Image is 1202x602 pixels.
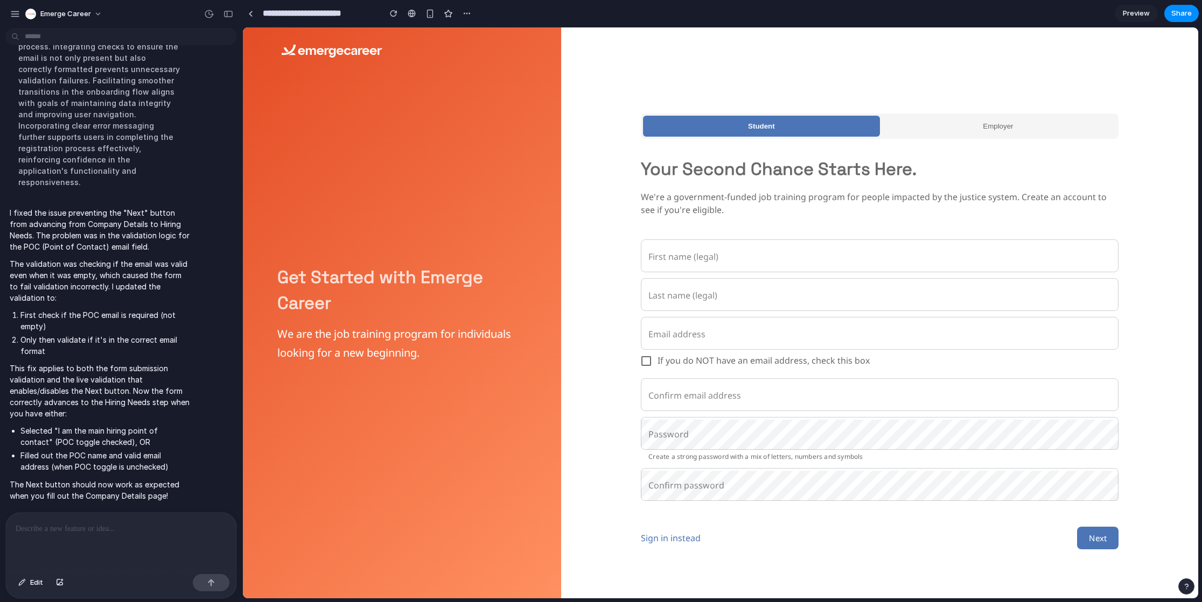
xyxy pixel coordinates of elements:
[1123,8,1150,19] span: Preview
[398,505,458,516] a: Sign in instead
[34,237,284,288] p: Get Started with Emerge Career
[10,1,190,194] div: Updating the validation logic for the POC email field is enhancing the overall user experience du...
[40,9,91,19] span: Emerge Career
[415,327,627,341] span: If you do NOT have an email address, check this box
[398,163,876,189] p: We're a government-funded job training program for people impacted by the justice system. Create ...
[10,258,190,303] p: The validation was checking if the email was valid even when it was empty, which caused the form ...
[740,95,770,103] span: Employer
[21,5,108,23] button: Emerge Career
[398,129,876,154] p: Your Second Chance Starts Here.
[10,479,190,501] p: The Next button should now work as expected when you fill out the Company Details page!
[20,425,190,448] li: Selected "I am the main hiring point of contact" (POC toggle checked), OR
[505,95,532,103] span: Student
[406,424,868,435] p: Create a strong password with a mix of letters, numbers and symbols
[1164,5,1199,22] button: Share
[20,450,190,472] li: Filled out the POC name and valid email address (when POC toggle is unchecked)
[637,88,874,109] button: Employer
[34,297,284,335] h6: We are the job training program for individuals looking for a new beginning.
[400,88,637,109] button: Student
[1171,8,1192,19] span: Share
[10,363,190,419] p: This fix applies to both the form submission validation and the live validation that enables/disa...
[20,334,190,357] li: Only then validate if it's in the correct email format
[1115,5,1158,22] a: Preview
[834,499,876,522] button: Next
[13,574,48,591] button: Edit
[10,207,190,252] p: I fixed the issue preventing the "Next" button from advancing from Company Details to Hiring Need...
[20,309,190,332] li: First check if the POC email is required (not empty)
[30,577,43,588] span: Edit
